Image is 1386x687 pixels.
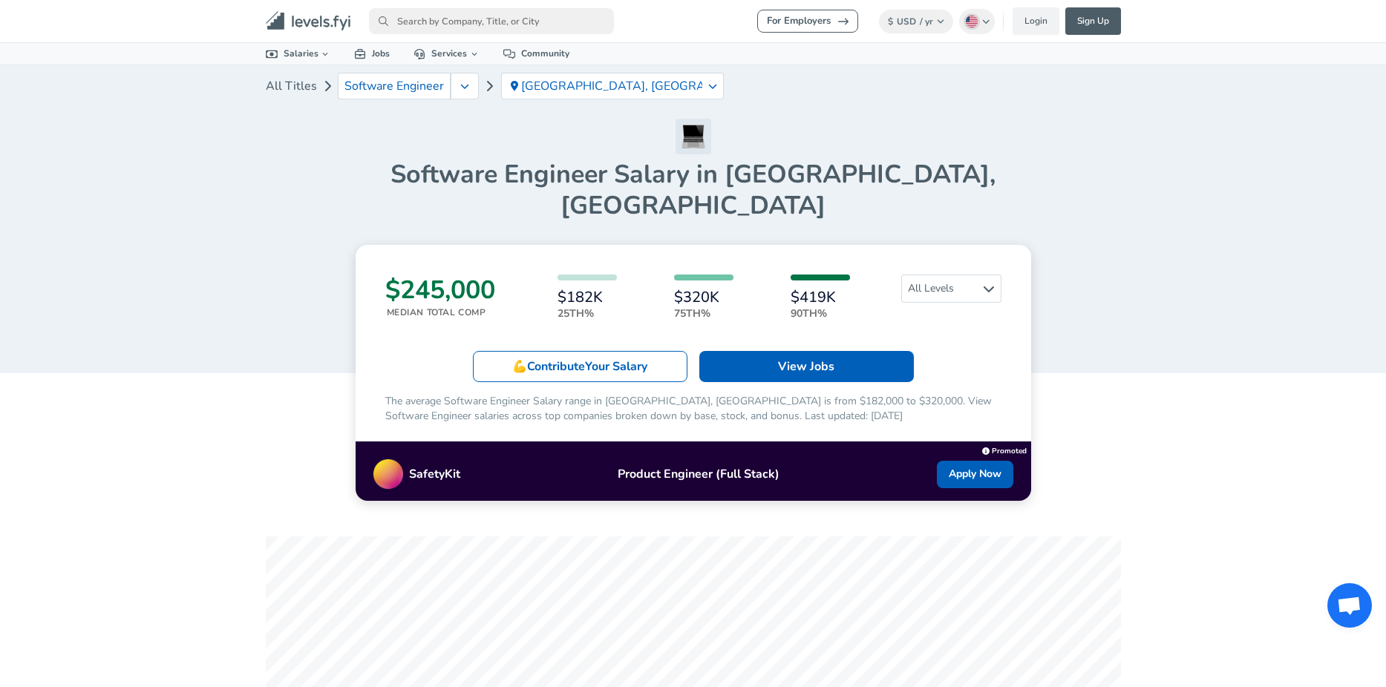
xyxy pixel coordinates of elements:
img: Software Engineer Icon [676,119,711,154]
h6: $419K [791,289,850,306]
a: Apply Now [937,461,1013,488]
p: 25th% [558,306,617,321]
input: Search by Company, Title, or City [369,8,614,34]
span: $ [888,16,893,27]
p: 75th% [674,306,733,321]
p: Median Total Comp [387,306,495,319]
span: All Levels [902,275,1001,302]
p: [GEOGRAPHIC_DATA], [GEOGRAPHIC_DATA] [521,79,702,93]
nav: primary [248,6,1139,36]
img: English (US) [966,16,978,27]
a: Community [491,43,581,65]
span: USD [897,16,916,27]
h6: $320K [674,289,733,306]
p: View Jobs [778,358,834,375]
p: Product Engineer (Full Stack) [460,465,937,483]
div: Open chat [1327,583,1372,628]
h3: $245,000 [385,275,495,306]
span: Your Salary [585,358,647,375]
span: / yr [920,16,933,27]
p: The average Software Engineer Salary range in [GEOGRAPHIC_DATA], [GEOGRAPHIC_DATA] is from $182,0... [385,394,1001,424]
p: 💪 Contribute [512,358,647,375]
img: Promo Logo [373,459,403,489]
a: View Jobs [699,351,914,382]
a: Software Engineer [338,73,451,99]
button: English (US) [959,9,995,34]
button: $USD/ yr [879,10,954,33]
h6: $182K [558,289,617,306]
h1: Software Engineer Salary in [GEOGRAPHIC_DATA], [GEOGRAPHIC_DATA] [266,159,1121,221]
a: 💪ContributeYour Salary [473,351,687,382]
p: 90th% [791,306,850,321]
a: Promoted [982,443,1027,456]
a: Services [402,43,491,65]
a: All Titles [266,71,317,101]
a: Jobs [342,43,402,65]
span: Software Engineer [344,79,444,93]
a: For Employers [757,10,858,33]
a: Salaries [254,43,343,65]
a: Login [1013,7,1059,35]
p: SafetyKit [409,465,460,483]
a: Sign Up [1065,7,1121,35]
